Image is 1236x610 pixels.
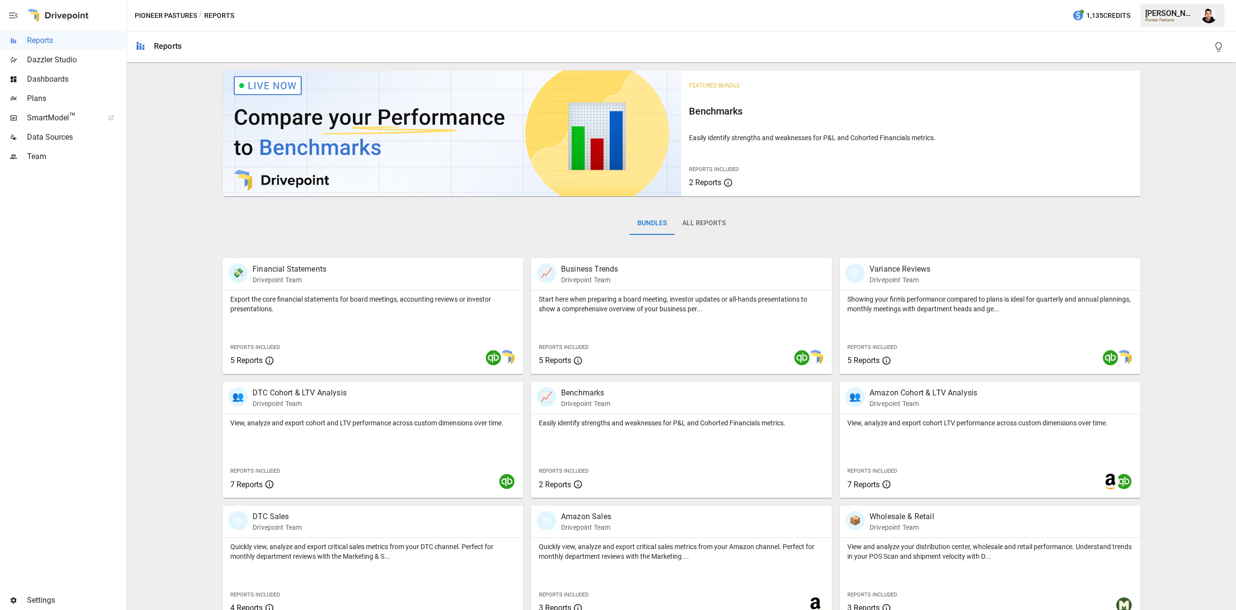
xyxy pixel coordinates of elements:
[847,294,1133,314] p: Showing your firm's performance compared to plans is ideal for quarterly and annual plannings, mo...
[689,166,739,173] span: Reports Included
[847,356,880,365] span: 5 Reports
[674,212,733,235] button: All Reports
[69,111,76,123] span: ™
[499,350,515,365] img: smart model
[228,387,248,407] div: 👥
[794,350,810,365] img: quickbooks
[1116,474,1132,489] img: quickbooks
[1201,8,1217,23] img: Francisco Sanchez
[689,133,1132,143] p: Easily identify strengths and weaknesses for P&L and Cohorted Financials metrics.
[27,112,98,124] span: SmartModel
[228,511,248,530] div: 🛍
[230,480,263,489] span: 7 Reports
[499,474,515,489] img: quickbooks
[27,93,125,104] span: Plans
[847,592,897,598] span: Reports Included
[230,356,263,365] span: 5 Reports
[870,399,977,408] p: Drivepoint Team
[539,592,589,598] span: Reports Included
[689,178,721,187] span: 2 Reports
[537,263,556,283] div: 📈
[537,511,556,530] div: 🛍
[561,399,610,408] p: Drivepoint Team
[561,523,611,532] p: Drivepoint Team
[539,356,571,365] span: 5 Reports
[1103,350,1118,365] img: quickbooks
[1145,18,1195,22] div: Pioneer Pastures
[230,542,516,561] p: Quickly view, analyze and export critical sales metrics from your DTC channel. Perfect for monthl...
[253,263,326,275] p: Financial Statements
[870,511,934,523] p: Wholesale & Retail
[27,151,125,162] span: Team
[230,294,516,314] p: Export the core financial statements for board meetings, accounting reviews or investor presentat...
[847,542,1133,561] p: View and analyze your distribution center, wholesale and retail performance. Understand trends in...
[870,263,930,275] p: Variance Reviews
[845,387,865,407] div: 👥
[847,418,1133,428] p: View, analyze and export cohort LTV performance across custom dimensions over time.
[230,592,280,598] span: Reports Included
[230,344,280,350] span: Reports Included
[253,523,302,532] p: Drivepoint Team
[870,523,934,532] p: Drivepoint Team
[539,542,824,561] p: Quickly view, analyze and export critical sales metrics from your Amazon channel. Perfect for mon...
[1145,9,1195,18] div: [PERSON_NAME]
[1086,10,1130,22] span: 1,135 Credits
[539,344,589,350] span: Reports Included
[847,480,880,489] span: 7 Reports
[539,418,824,428] p: Easily identify strengths and weaknesses for P&L and Cohorted Financials metrics.
[689,82,740,89] span: Featured Bundle
[228,263,248,283] div: 💸
[561,511,611,523] p: Amazon Sales
[230,418,516,428] p: View, analyze and export cohort and LTV performance across custom dimensions over time.
[154,42,182,51] div: Reports
[1116,350,1132,365] img: smart model
[27,595,125,606] span: Settings
[230,468,280,474] span: Reports Included
[561,263,618,275] p: Business Trends
[253,275,326,285] p: Drivepoint Team
[845,263,865,283] div: 🗓
[27,54,125,66] span: Dazzler Studio
[561,387,610,399] p: Benchmarks
[27,131,125,143] span: Data Sources
[630,212,674,235] button: Bundles
[539,294,824,314] p: Start here when preparing a board meeting, investor updates or all-hands presentations to show a ...
[253,511,302,523] p: DTC Sales
[223,71,681,196] img: video thumbnail
[486,350,501,365] img: quickbooks
[870,387,977,399] p: Amazon Cohort & LTV Analysis
[539,468,589,474] span: Reports Included
[253,387,347,399] p: DTC Cohort & LTV Analysis
[135,10,197,22] button: Pioneer Pastures
[1195,2,1222,29] button: Francisco Sanchez
[27,73,125,85] span: Dashboards
[27,35,125,46] span: Reports
[561,275,618,285] p: Drivepoint Team
[689,103,1132,119] h6: Benchmarks
[847,468,897,474] span: Reports Included
[1068,7,1134,25] button: 1,135Credits
[539,480,571,489] span: 2 Reports
[808,350,823,365] img: smart model
[537,387,556,407] div: 📈
[1103,474,1118,489] img: amazon
[847,344,897,350] span: Reports Included
[845,511,865,530] div: 📦
[870,275,930,285] p: Drivepoint Team
[199,10,202,22] div: /
[253,399,347,408] p: Drivepoint Team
